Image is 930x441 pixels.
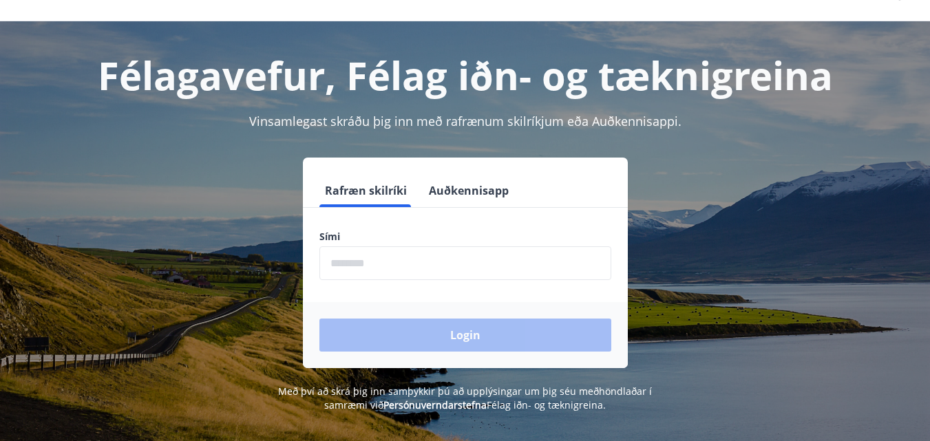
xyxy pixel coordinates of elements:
a: Persónuverndarstefna [383,398,487,411]
button: Auðkennisapp [423,174,514,207]
label: Sími [319,230,611,244]
button: Rafræn skilríki [319,174,412,207]
h1: Félagavefur, Félag iðn- og tæknigreina [17,49,913,101]
span: Með því að skrá þig inn samþykkir þú að upplýsingar um þig séu meðhöndlaðar í samræmi við Félag i... [278,385,652,411]
span: Vinsamlegast skráðu þig inn með rafrænum skilríkjum eða Auðkennisappi. [249,113,681,129]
